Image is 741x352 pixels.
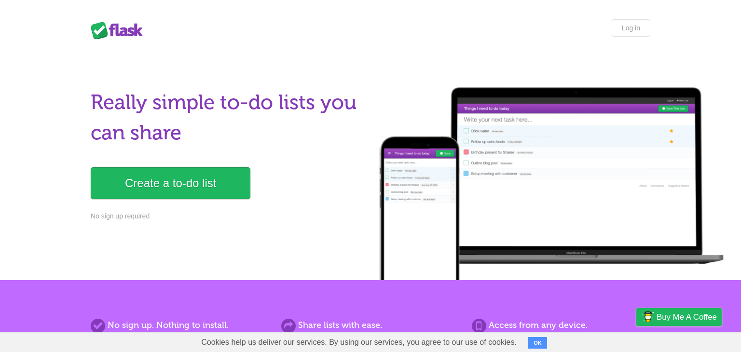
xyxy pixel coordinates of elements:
p: No sign up required [91,211,365,221]
h2: No sign up. Nothing to install. [91,319,269,332]
a: Create a to-do list [91,167,250,199]
span: Buy me a coffee [657,309,717,325]
a: Log in [612,19,650,37]
h2: Share lists with ease. [281,319,460,332]
h1: Really simple to-do lists you can share [91,87,365,148]
button: OK [528,337,547,349]
span: Cookies help us deliver our services. By using our services, you agree to our use of cookies. [192,333,526,352]
img: Buy me a coffee [641,309,654,325]
div: Flask Lists [91,22,149,39]
h2: Access from any device. [472,319,650,332]
a: Buy me a coffee [636,308,722,326]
